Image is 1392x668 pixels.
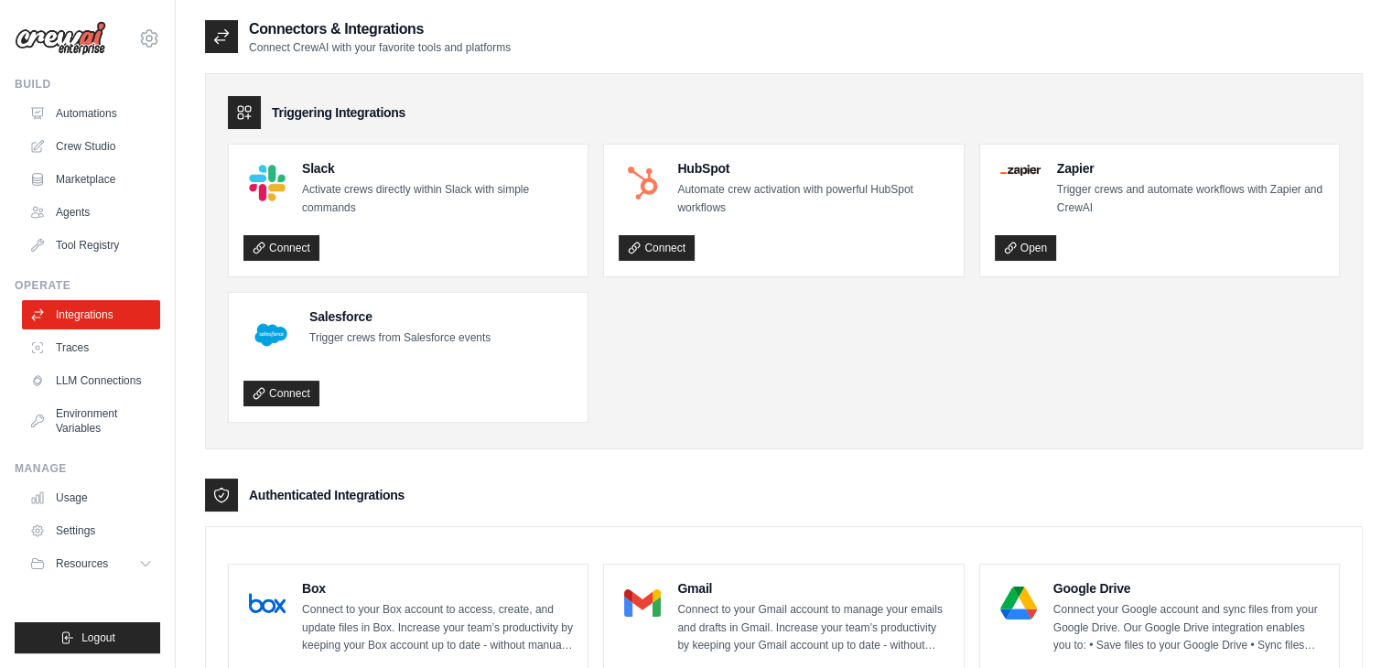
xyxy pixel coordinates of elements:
[1053,601,1324,655] p: Connect your Google account and sync files from your Google Drive. Our Google Drive integration e...
[677,601,948,655] p: Connect to your Gmail account to manage your emails and drafts in Gmail. Increase your team’s pro...
[22,516,160,545] a: Settings
[302,579,573,598] h4: Box
[22,483,160,512] a: Usage
[249,18,511,40] h2: Connectors & Integrations
[249,40,511,55] p: Connect CrewAI with your favorite tools and platforms
[624,165,661,201] img: HubSpot Logo
[81,630,115,645] span: Logout
[22,99,160,128] a: Automations
[677,579,948,598] h4: Gmail
[22,366,160,395] a: LLM Connections
[15,21,106,56] img: Logo
[15,77,160,92] div: Build
[22,132,160,161] a: Crew Studio
[249,585,286,621] img: Box Logo
[1057,181,1324,217] p: Trigger crews and automate workflows with Zapier and CrewAI
[309,329,491,348] p: Trigger crews from Salesforce events
[302,159,573,178] h4: Slack
[249,313,293,357] img: Salesforce Logo
[22,399,160,443] a: Environment Variables
[56,556,108,571] span: Resources
[243,235,319,261] a: Connect
[22,333,160,362] a: Traces
[15,278,160,293] div: Operate
[243,381,319,406] a: Connect
[619,235,695,261] a: Connect
[249,486,405,504] h3: Authenticated Integrations
[272,103,405,122] h3: Triggering Integrations
[624,585,661,621] img: Gmail Logo
[302,601,573,655] p: Connect to your Box account to access, create, and update files in Box. Increase your team’s prod...
[22,198,160,227] a: Agents
[249,165,286,201] img: Slack Logo
[15,622,160,653] button: Logout
[309,307,491,326] h4: Salesforce
[22,231,160,260] a: Tool Registry
[995,235,1056,261] a: Open
[1057,159,1324,178] h4: Zapier
[1053,579,1324,598] h4: Google Drive
[677,181,948,217] p: Automate crew activation with powerful HubSpot workflows
[22,165,160,194] a: Marketplace
[22,300,160,329] a: Integrations
[1000,165,1041,176] img: Zapier Logo
[22,549,160,578] button: Resources
[302,181,573,217] p: Activate crews directly within Slack with simple commands
[15,461,160,476] div: Manage
[1000,585,1037,621] img: Google Drive Logo
[677,159,948,178] h4: HubSpot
